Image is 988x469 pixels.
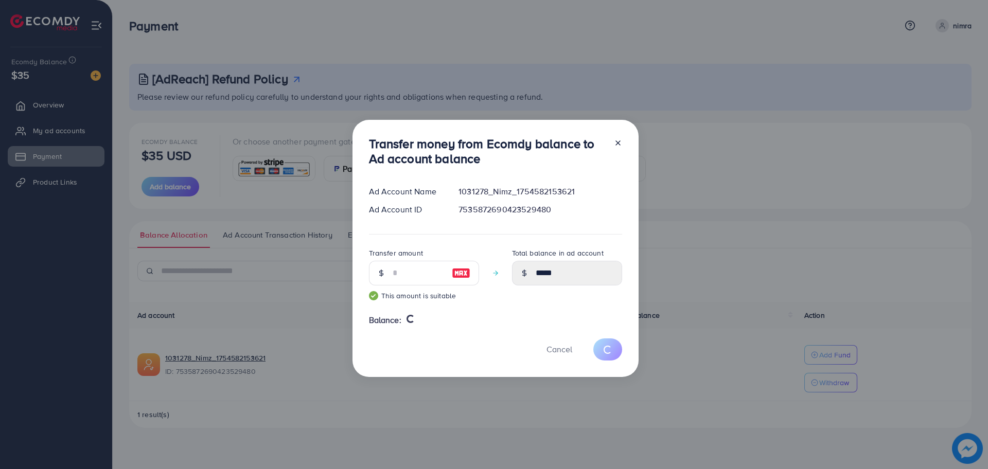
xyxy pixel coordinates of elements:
img: guide [369,291,378,300]
div: Ad Account Name [361,186,451,197]
h3: Transfer money from Ecomdy balance to Ad account balance [369,136,606,166]
img: image [452,267,470,279]
button: Cancel [534,338,585,360]
label: Total balance in ad account [512,248,604,258]
div: Ad Account ID [361,204,451,215]
span: Cancel [546,344,572,355]
div: 1031278_Nimz_1754582153621 [450,186,630,197]
label: Transfer amount [369,248,423,258]
span: Balance: [369,314,401,326]
small: This amount is suitable [369,291,479,301]
div: 7535872690423529480 [450,204,630,215]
